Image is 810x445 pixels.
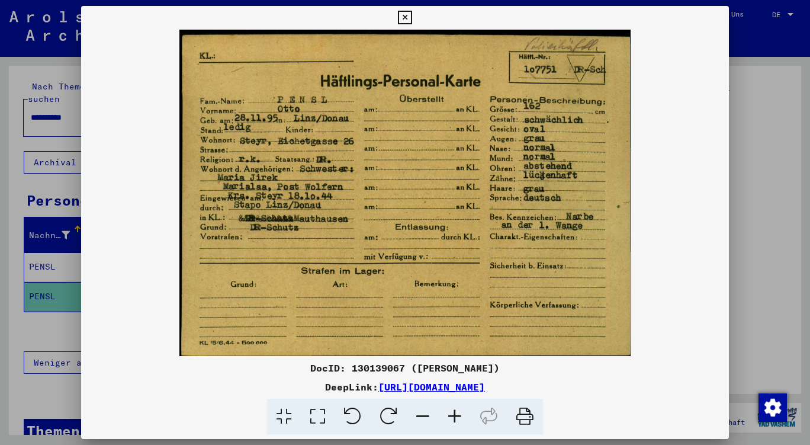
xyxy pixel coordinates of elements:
[758,393,786,421] div: Zustimmung ändern
[81,380,729,394] div: DeepLink:
[81,30,729,356] img: 001.jpg
[81,361,729,375] div: DocID: 130139067 ([PERSON_NAME])
[378,381,485,393] a: [URL][DOMAIN_NAME]
[758,393,787,422] img: Zustimmung ändern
